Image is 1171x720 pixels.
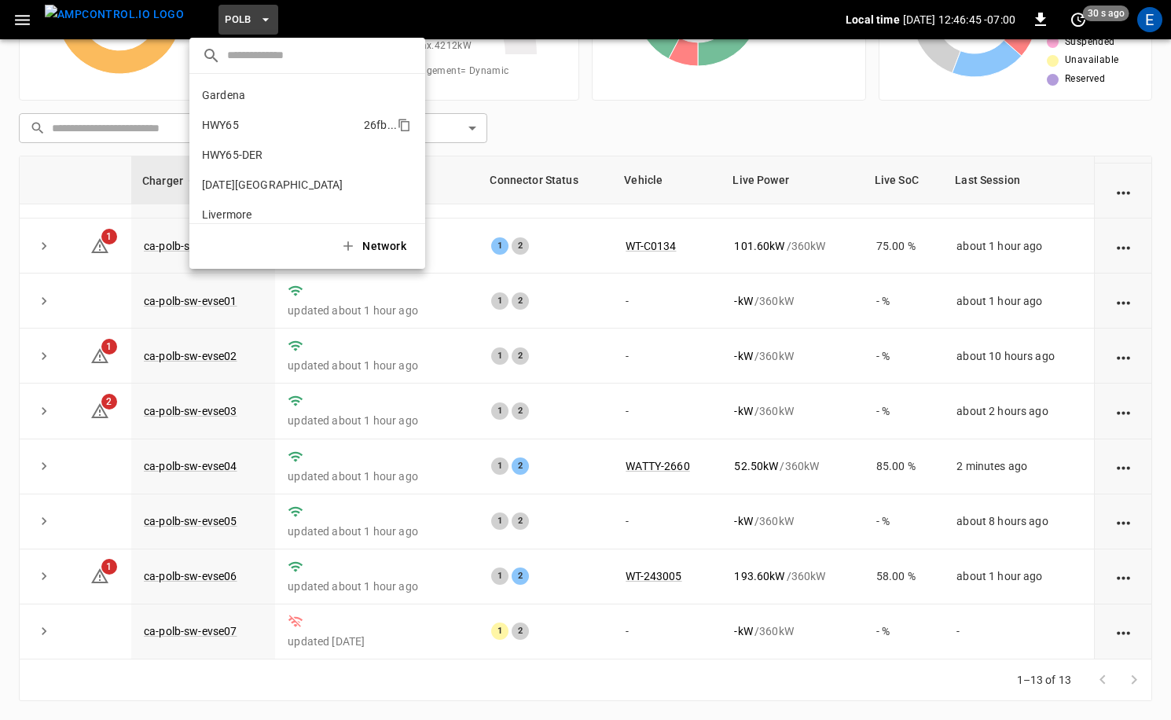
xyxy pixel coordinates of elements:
p: HWY65-DER [202,147,348,163]
p: HWY65 [202,117,358,133]
button: Network [331,230,419,263]
p: Livermore [202,207,358,222]
p: Gardena [202,87,356,103]
p: [DATE][GEOGRAPHIC_DATA] [202,177,357,193]
div: copy [396,116,413,134]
